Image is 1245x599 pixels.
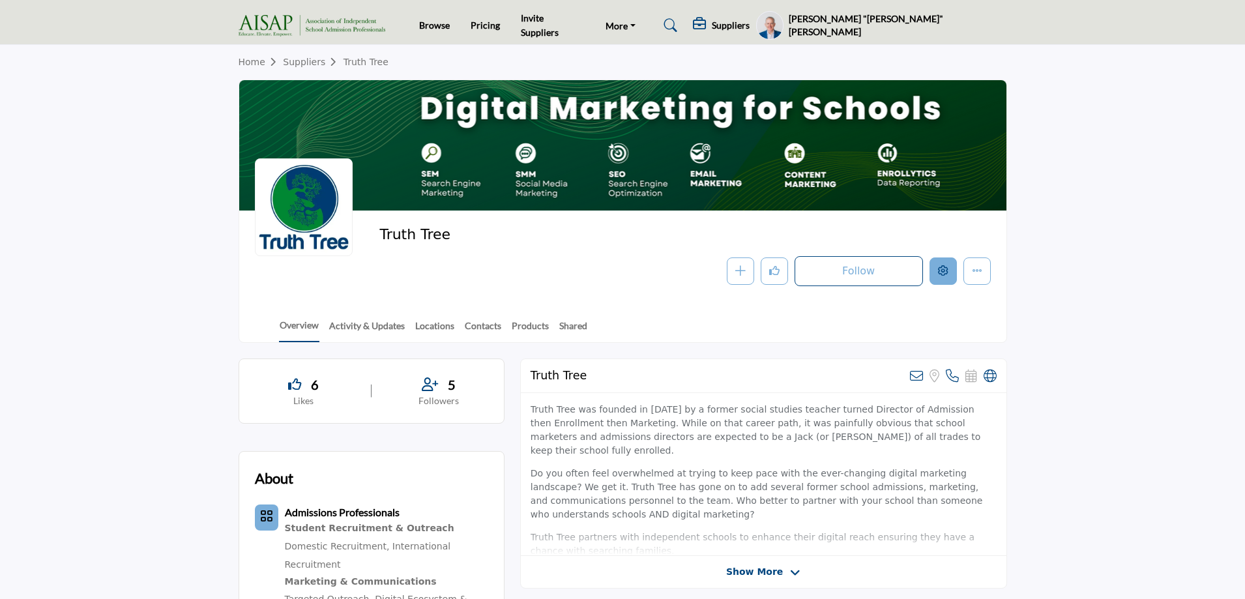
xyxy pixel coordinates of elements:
a: Contacts [464,319,502,342]
p: Do you often feel overwhelmed at trying to keep pace with the ever-changing digital marketing lan... [531,467,997,521]
a: Pricing [471,20,500,31]
a: International Recruitment [285,541,451,570]
a: Student Recruitment & Outreach [285,520,488,537]
button: Follow [795,256,923,286]
a: Marketing & Communications [285,574,488,591]
a: Admissions Professionals [285,508,400,518]
button: More details [963,257,991,285]
a: More [596,16,645,35]
button: Edit company [930,257,957,285]
a: Truth Tree [344,57,388,67]
p: Truth Tree was founded in [DATE] by a former social studies teacher turned Director of Admission ... [531,403,997,458]
span: 6 [311,375,319,394]
h2: Truth Tree [379,226,738,243]
button: Category Icon [255,504,278,531]
a: Overview [279,318,319,342]
div: Suppliers [693,18,750,33]
p: Truth Tree partners with independent schools to enhance their digital reach ensuring they have a ... [531,531,997,558]
a: Invite Suppliers [521,12,559,38]
b: Admissions Professionals [285,506,400,518]
button: Show hide supplier dropdown [756,11,784,40]
div: Expert financial management and support tailored to the specific needs of educational institutions. [285,520,488,537]
h2: About [255,467,293,489]
a: Browse [419,20,450,31]
a: Activity & Updates [329,319,405,342]
span: 5 [448,375,456,394]
h5: [PERSON_NAME] "[PERSON_NAME]" [PERSON_NAME] [789,12,1006,38]
a: Products [511,319,549,342]
h2: Truth Tree [531,369,587,383]
h5: Suppliers [712,20,750,31]
div: Cutting-edge software solutions designed to streamline educational processes and enhance learning. [285,574,488,591]
span: Show More [726,565,783,579]
a: Home [239,57,284,67]
a: Shared [559,319,588,342]
p: Followers [390,394,488,407]
a: Domestic Recruitment, [285,541,390,551]
button: Like [761,257,788,285]
a: Locations [415,319,455,342]
p: Likes [255,394,353,407]
a: Suppliers [283,57,343,67]
img: site Logo [239,15,392,37]
a: Search [651,15,686,36]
